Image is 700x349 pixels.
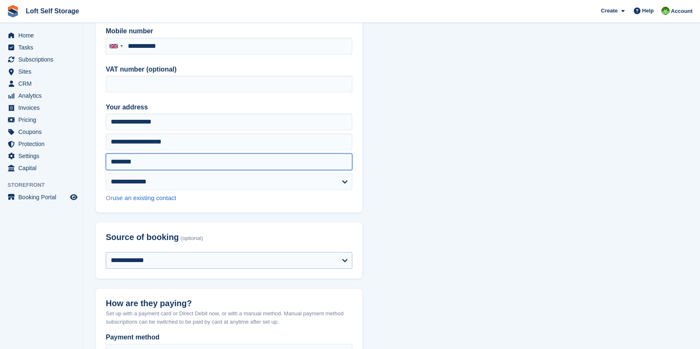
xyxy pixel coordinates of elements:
span: Invoices [18,102,68,114]
label: Mobile number [106,26,352,36]
label: VAT number (optional) [106,64,352,74]
span: Tasks [18,42,68,53]
span: Subscriptions [18,54,68,65]
a: menu [4,191,79,203]
label: Payment method [106,332,352,342]
a: menu [4,90,79,101]
span: Settings [18,150,68,162]
a: menu [4,66,79,77]
a: menu [4,150,79,162]
span: Analytics [18,90,68,101]
label: Your address [106,102,352,112]
span: Coupons [18,126,68,138]
span: Create [601,7,618,15]
span: CRM [18,78,68,89]
a: menu [4,42,79,53]
span: Sites [18,66,68,77]
p: Set up with a payment card or Direct Debit now, or with a manual method. Manual payment method su... [106,309,352,326]
span: Storefront [7,181,83,189]
a: Loft Self Storage [22,4,82,18]
a: menu [4,162,79,174]
a: menu [4,54,79,65]
span: Help [642,7,654,15]
img: stora-icon-8386f47178a22dfd0bd8f6a31ec36ba5ce8667c1dd55bd0f319d3a0aa187defe.svg [7,5,19,17]
img: James Johnson [661,7,670,15]
span: (optional) [181,235,203,242]
span: Account [671,7,693,15]
span: Pricing [18,114,68,126]
a: Preview store [69,192,79,202]
span: Capital [18,162,68,174]
a: menu [4,78,79,89]
span: Source of booking [106,233,179,242]
a: use an existing contact [113,194,177,201]
a: menu [4,114,79,126]
a: menu [4,30,79,41]
span: Booking Portal [18,191,68,203]
a: menu [4,126,79,138]
h2: How are they paying? [106,299,352,308]
a: menu [4,102,79,114]
div: Or [106,193,352,203]
div: United Kingdom: +44 [106,38,125,54]
a: menu [4,138,79,150]
span: Home [18,30,68,41]
span: Protection [18,138,68,150]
